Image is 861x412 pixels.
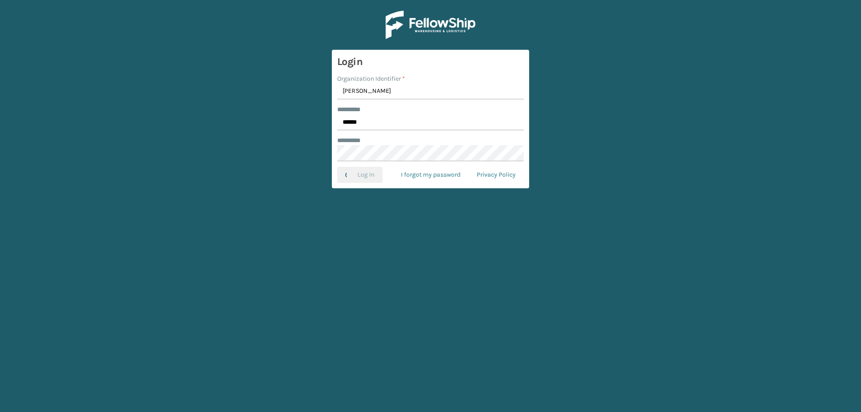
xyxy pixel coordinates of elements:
[393,167,469,183] a: I forgot my password
[469,167,524,183] a: Privacy Policy
[337,55,524,69] h3: Login
[337,167,383,183] button: Log In
[337,74,405,83] label: Organization Identifier
[386,11,475,39] img: Logo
